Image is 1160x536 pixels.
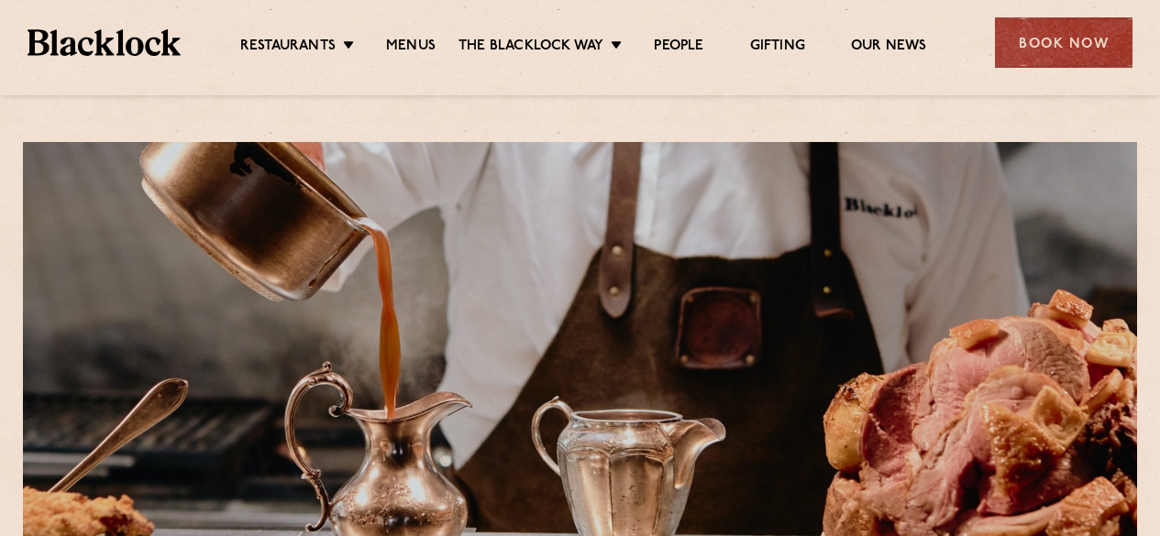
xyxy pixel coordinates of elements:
img: BL_Textured_Logo-footer-cropped.svg [28,29,181,55]
a: Restaurants [240,38,336,58]
div: Book Now [995,17,1132,68]
a: The Blacklock Way [458,38,603,58]
a: Menus [386,38,436,58]
a: Our News [851,38,927,58]
a: People [654,38,703,58]
a: Gifting [750,38,805,58]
